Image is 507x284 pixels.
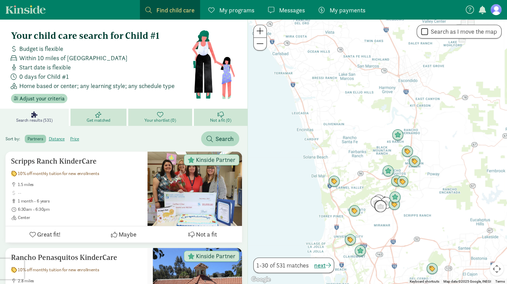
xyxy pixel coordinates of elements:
a: Not a fit (0) [194,109,247,126]
span: 10% off monthly tuition for new enrollments [18,267,99,273]
span: Search [216,134,234,143]
span: Start date is flexible [19,63,71,72]
div: Click to see details [406,153,423,170]
span: Home based or center; any learning style; any schedule type [19,81,175,90]
span: Budget is flexible [19,44,63,53]
div: Click to see details [346,203,363,220]
button: next [314,261,331,270]
div: Click to see details [372,197,389,215]
label: price [67,135,82,143]
span: My payments [330,6,365,15]
div: Click to see details [399,143,416,160]
a: Kinside [5,5,46,14]
button: Keyboard shortcuts [410,279,439,284]
div: Click to see details [377,194,395,211]
span: 10% off monthly tuition for new enrollments [18,171,99,176]
button: Great fit! [5,226,84,242]
h5: Scripps Ranch KinderCare [11,157,142,165]
div: Click to see details [372,198,389,215]
a: Terms (opens in new tab) [495,280,505,283]
div: Click to see details [379,163,397,180]
span: 1-30 of 531 matches [256,261,309,270]
div: Click to see details [368,194,385,211]
span: Find child care [156,6,195,15]
span: Messages [279,6,305,15]
a: Get matched [70,109,128,126]
button: Not a fit [163,226,242,242]
div: Click to see details [326,173,343,190]
span: Your shortlist (0) [144,118,176,123]
label: Search as I move the map [428,28,497,36]
div: Click to see details [370,192,387,209]
h4: Your child care search for Child #1 [11,30,191,41]
span: Adjust your criteria [20,95,65,103]
span: Kinside Partner [196,253,235,259]
div: Click to see details [388,173,405,190]
div: Click to see details [342,231,359,249]
span: Not a fit [196,230,217,239]
div: Click to see details [386,196,403,213]
a: Your shortlist (0) [128,109,194,126]
span: Sort by: [5,136,24,142]
span: Center [18,215,142,220]
button: Maybe [84,226,163,242]
span: Search results (531) [16,118,52,123]
button: Search [201,131,239,146]
span: 2.8 miles [18,278,142,284]
span: Get matched [87,118,110,123]
div: Click to see details [352,242,369,260]
div: Click to see details [389,127,406,144]
label: partners [25,135,46,143]
span: 1 month - 6 years [18,198,142,204]
div: Click to see details [386,189,404,206]
span: Not a fit (0) [210,118,231,123]
span: 6:30am - 6:30pm [18,207,142,212]
span: Within 10 miles of [GEOGRAPHIC_DATA] [19,53,128,63]
div: Click to see details [394,173,411,190]
span: Map data ©2025 Google, INEGI [443,280,491,283]
div: Click to see details [423,260,441,277]
span: My programs [219,6,254,15]
label: distance [46,135,67,143]
span: Great fit! [37,230,60,239]
span: Kinside Partner [196,157,235,163]
img: Google [250,275,272,284]
a: Open this area in Google Maps (opens a new window) [250,275,272,284]
span: 1.5 miles [18,182,142,187]
h5: Rancho Penasquitos KinderCare [11,253,142,262]
span: Maybe [119,230,136,239]
span: 0 days for Child #1 [19,72,69,81]
button: Adjust your criteria [11,94,67,103]
button: Map camera controls [490,262,504,276]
